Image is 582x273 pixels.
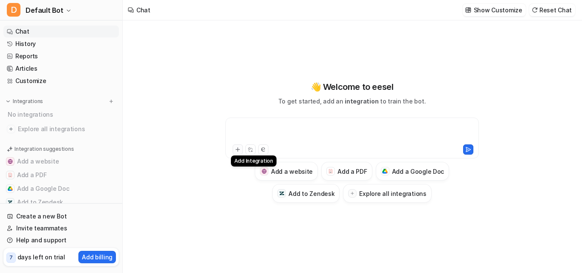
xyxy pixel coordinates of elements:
[529,4,575,16] button: Reset Chat
[271,167,313,176] h3: Add a website
[3,97,46,106] button: Integrations
[5,98,11,104] img: expand menu
[272,184,340,203] button: Add to ZendeskAdd to Zendesk
[3,195,119,209] button: Add to ZendeskAdd to Zendesk
[8,172,13,178] img: Add a PDF
[108,98,114,104] img: menu_add.svg
[3,234,119,246] a: Help and support
[7,125,15,133] img: explore all integrations
[465,7,471,13] img: customize
[5,107,119,121] div: No integrations
[463,4,526,16] button: Show Customize
[337,167,367,176] h3: Add a PDF
[474,6,522,14] p: Show Customize
[18,122,115,136] span: Explore all integrations
[328,169,334,174] img: Add a PDF
[7,3,20,17] span: D
[382,169,388,174] img: Add a Google Doc
[136,6,150,14] div: Chat
[278,97,426,106] p: To get started, add an to train the bot.
[231,155,277,167] div: Add Integration
[26,4,63,16] span: Default Bot
[8,159,13,164] img: Add a website
[8,200,13,205] img: Add to Zendesk
[3,123,119,135] a: Explore all integrations
[392,167,444,176] h3: Add a Google Doc
[3,63,119,75] a: Articles
[343,184,431,203] button: Explore all integrations
[3,75,119,87] a: Customize
[3,222,119,234] a: Invite teammates
[321,162,372,181] button: Add a PDFAdd a PDF
[3,168,119,182] button: Add a PDFAdd a PDF
[3,210,119,222] a: Create a new Bot
[3,182,119,195] button: Add a Google DocAdd a Google Doc
[3,26,119,37] a: Chat
[279,191,285,196] img: Add to Zendesk
[532,7,538,13] img: reset
[255,162,318,181] button: Add a websiteAdd a website
[3,155,119,168] button: Add a websiteAdd a website
[17,253,65,262] p: days left on trial
[82,253,112,262] p: Add billing
[14,145,74,153] p: Integration suggestions
[3,38,119,50] a: History
[262,169,267,174] img: Add a website
[288,189,334,198] h3: Add to Zendesk
[311,80,394,93] p: 👋 Welcome to eesel
[78,251,116,263] button: Add billing
[3,50,119,62] a: Reports
[13,98,43,105] p: Integrations
[9,254,13,262] p: 7
[359,189,426,198] h3: Explore all integrations
[345,98,378,105] span: integration
[376,162,449,181] button: Add a Google DocAdd a Google Doc
[8,186,13,191] img: Add a Google Doc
